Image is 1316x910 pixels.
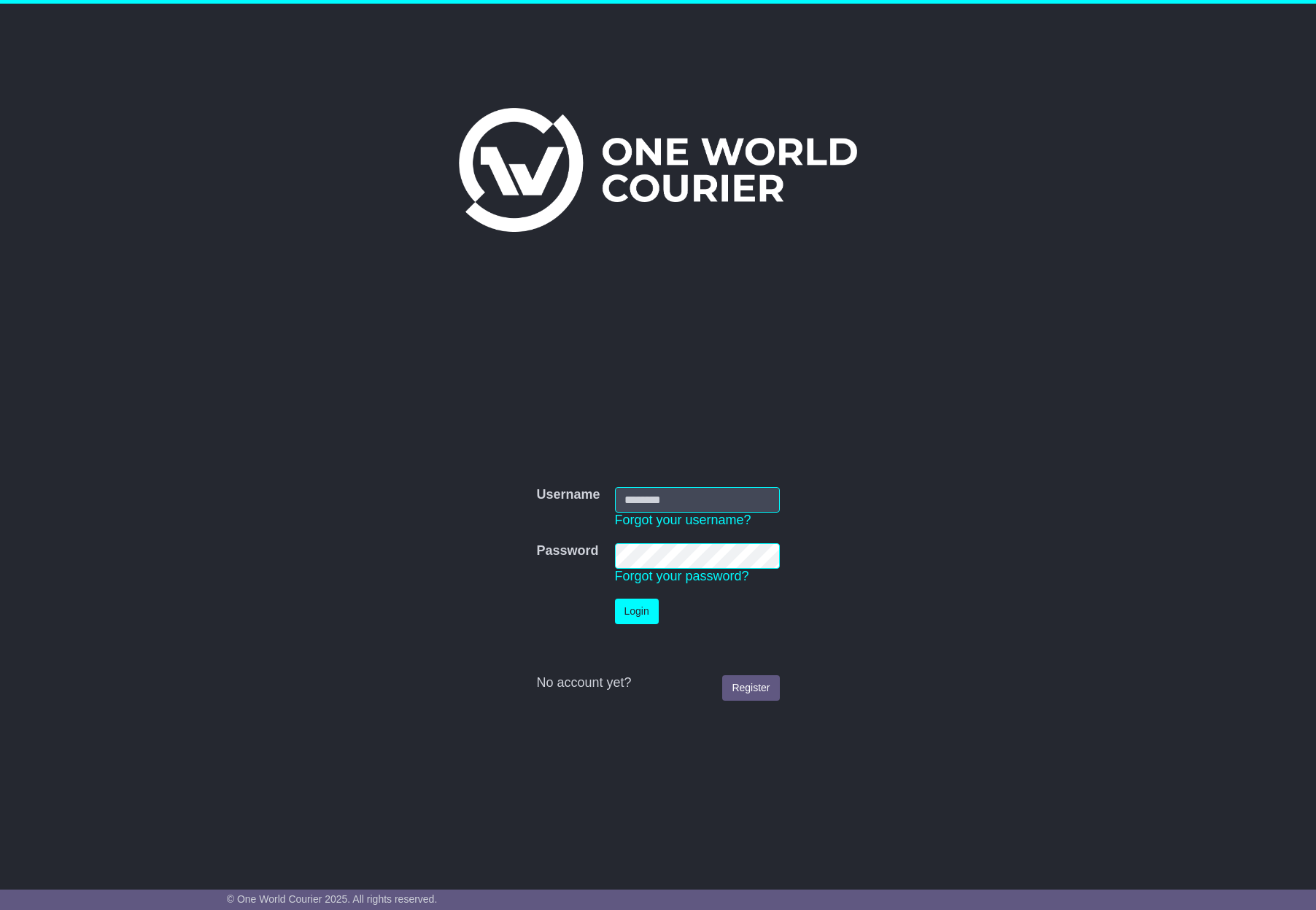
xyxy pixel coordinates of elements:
label: Username [536,487,600,503]
a: Register [722,675,779,701]
img: One World [459,108,857,232]
button: Login [615,599,659,624]
span: © One World Courier 2025. All rights reserved. [227,893,438,905]
div: No account yet? [536,675,779,691]
a: Forgot your password? [615,569,749,583]
label: Password [536,543,598,559]
a: Forgot your username? [615,513,751,527]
